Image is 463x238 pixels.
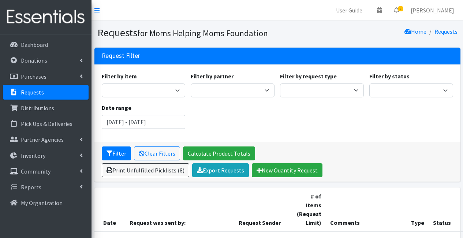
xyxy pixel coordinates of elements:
[191,72,234,81] label: Filter by partner
[94,187,125,232] th: Date
[21,136,64,143] p: Partner Agencies
[21,152,45,159] p: Inventory
[3,53,89,68] a: Donations
[3,85,89,100] a: Requests
[21,120,72,127] p: Pick Ups & Deliveries
[407,187,429,232] th: Type
[21,104,54,112] p: Distributions
[137,28,268,38] small: for Moms Helping Moms Foundation
[102,52,140,60] h3: Request Filter
[3,164,89,179] a: Community
[404,28,426,35] a: Home
[398,6,403,11] span: 6
[3,180,89,194] a: Reports
[21,183,41,191] p: Reports
[3,37,89,52] a: Dashboard
[280,72,337,81] label: Filter by request type
[21,89,44,96] p: Requests
[21,168,51,175] p: Community
[21,41,48,48] p: Dashboard
[102,72,137,81] label: Filter by item
[3,5,89,29] img: HumanEssentials
[21,73,46,80] p: Purchases
[3,116,89,131] a: Pick Ups & Deliveries
[369,72,410,81] label: Filter by status
[3,132,89,147] a: Partner Agencies
[252,163,322,177] a: New Quantity Request
[97,26,275,39] h1: Requests
[102,163,189,177] a: Print Unfulfilled Picklists (8)
[330,3,368,18] a: User Guide
[102,103,131,112] label: Date range
[21,199,63,207] p: My Organization
[102,146,131,160] button: Filter
[292,187,326,232] th: # of Items (Request Limit)
[3,148,89,163] a: Inventory
[3,69,89,84] a: Purchases
[125,187,234,232] th: Request was sent by:
[326,187,407,232] th: Comments
[134,146,180,160] a: Clear Filters
[21,57,47,64] p: Donations
[102,115,186,129] input: January 1, 2011 - December 31, 2011
[429,187,459,232] th: Status
[3,196,89,210] a: My Organization
[405,3,460,18] a: [PERSON_NAME]
[388,3,405,18] a: 6
[192,163,249,177] a: Export Requests
[234,187,292,232] th: Request Sender
[3,101,89,115] a: Distributions
[434,28,458,35] a: Requests
[183,146,255,160] a: Calculate Product Totals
